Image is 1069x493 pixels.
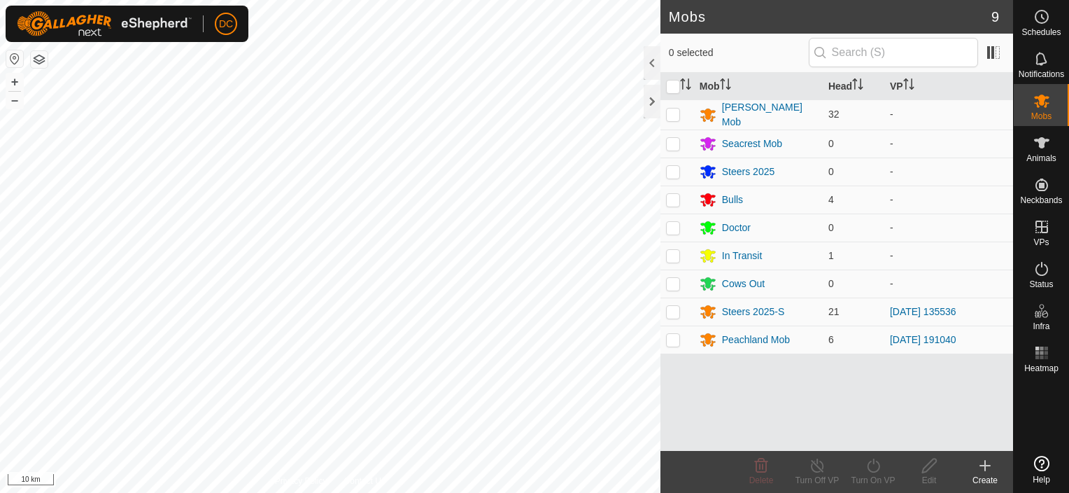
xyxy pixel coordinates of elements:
span: 21 [828,306,840,317]
button: Reset Map [6,50,23,67]
td: - [884,130,1013,158]
span: Heatmap [1024,364,1059,373]
button: Map Layers [31,51,48,68]
button: – [6,92,23,109]
div: [PERSON_NAME] Mob [722,100,817,130]
div: Peachland Mob [722,333,790,347]
span: Animals [1026,154,1056,162]
span: Infra [1033,322,1049,331]
a: Contact Us [344,475,385,487]
div: In Transit [722,249,763,263]
input: Search (S) [809,38,978,67]
span: Help [1033,475,1050,484]
span: Neckbands [1020,196,1062,204]
td: - [884,270,1013,298]
span: 0 selected [669,46,809,60]
span: 0 [828,222,834,233]
span: 0 [828,166,834,177]
span: Notifications [1019,70,1064,78]
span: DC [219,17,233,32]
a: [DATE] 135536 [890,306,956,317]
a: Help [1014,450,1069,489]
span: Mobs [1031,112,1052,120]
p-sorticon: Activate to sort [852,81,863,92]
a: Privacy Policy [275,475,327,487]
th: Head [823,73,884,100]
span: 9 [991,6,999,27]
div: Cows Out [722,277,765,291]
span: Schedules [1021,28,1061,36]
div: Turn On VP [845,474,901,487]
div: Turn Off VP [789,474,845,487]
p-sorticon: Activate to sort [720,81,731,92]
td: - [884,99,1013,130]
img: Gallagher Logo [17,11,192,36]
td: - [884,214,1013,242]
td: - [884,186,1013,214]
span: 4 [828,194,834,205]
span: 6 [828,334,834,345]
div: Steers 2025-S [722,305,785,319]
h2: Mobs [669,8,991,25]
div: Steers 2025 [722,165,775,179]
td: - [884,242,1013,270]
th: Mob [694,73,823,100]
span: Status [1029,280,1053,289]
div: Create [957,474,1013,487]
p-sorticon: Activate to sort [680,81,691,92]
div: Doctor [722,221,751,235]
div: Bulls [722,193,743,207]
a: [DATE] 191040 [890,334,956,345]
div: Edit [901,474,957,487]
span: VPs [1033,238,1049,246]
th: VP [884,73,1013,100]
button: + [6,74,23,90]
p-sorticon: Activate to sort [903,81,914,92]
td: - [884,158,1013,186]
span: 1 [828,250,834,261]
span: 0 [828,278,834,289]
span: 32 [828,109,840,120]
span: 0 [828,138,834,149]
span: Delete [749,475,774,485]
div: Seacrest Mob [722,137,782,151]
